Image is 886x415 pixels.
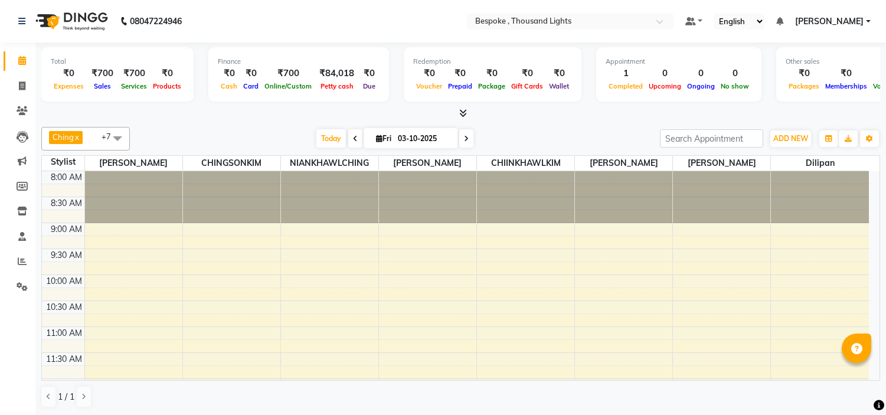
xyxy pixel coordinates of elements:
span: Fri [373,134,394,143]
div: ₹0 [240,67,261,80]
span: [PERSON_NAME] [673,156,770,171]
span: Packages [786,82,822,90]
span: [PERSON_NAME] [795,15,864,28]
div: ₹0 [51,67,87,80]
span: [PERSON_NAME] [379,156,476,171]
span: CHIINKHAWLKIM [477,156,574,171]
input: Search Appointment [660,129,763,148]
div: ₹700 [261,67,315,80]
span: Voucher [413,82,445,90]
span: Ongoing [684,82,718,90]
div: ₹84,018 [315,67,359,80]
span: [PERSON_NAME] [575,156,672,171]
span: Card [240,82,261,90]
div: Redemption [413,57,572,67]
div: 8:00 AM [48,171,84,184]
div: 0 [718,67,752,80]
span: Today [316,129,346,148]
div: Total [51,57,184,67]
span: Dilipan [771,156,869,171]
div: 11:30 AM [44,353,84,365]
span: NIANKHAWLCHING [281,156,378,171]
div: ₹0 [546,67,572,80]
input: 2025-10-03 [394,130,453,148]
div: ₹0 [822,67,870,80]
b: 08047224946 [130,5,182,38]
div: ₹700 [118,67,150,80]
div: 1 [606,67,646,80]
div: ₹0 [508,67,546,80]
img: logo [30,5,111,38]
div: ₹0 [475,67,508,80]
span: Prepaid [445,82,475,90]
div: Appointment [606,57,752,67]
div: 8:30 AM [48,197,84,210]
div: ₹0 [413,67,445,80]
span: [PERSON_NAME] [85,156,182,171]
div: ₹0 [359,67,380,80]
span: No show [718,82,752,90]
span: ADD NEW [773,134,808,143]
span: +7 [102,132,120,141]
div: ₹0 [445,67,475,80]
div: 12:00 PM [44,379,84,391]
div: 0 [646,67,684,80]
span: Online/Custom [261,82,315,90]
span: Cash [218,82,240,90]
span: Gift Cards [508,82,546,90]
a: x [74,132,79,142]
span: Memberships [822,82,870,90]
div: Stylist [42,156,84,168]
span: Products [150,82,184,90]
div: 11:00 AM [44,327,84,339]
iframe: chat widget [836,368,874,403]
div: 0 [684,67,718,80]
span: Upcoming [646,82,684,90]
span: 1 / 1 [58,391,74,403]
span: Services [118,82,150,90]
span: Completed [606,82,646,90]
div: ₹700 [87,67,118,80]
span: Wallet [546,82,572,90]
button: ADD NEW [770,130,811,147]
div: 10:00 AM [44,275,84,287]
div: ₹0 [786,67,822,80]
div: 10:30 AM [44,301,84,313]
span: CHINGSONKIM [183,156,280,171]
div: 9:00 AM [48,223,84,236]
span: Due [360,82,378,90]
div: 9:30 AM [48,249,84,262]
span: Package [475,82,508,90]
span: Sales [91,82,114,90]
span: Petty cash [318,82,357,90]
div: Finance [218,57,380,67]
span: Expenses [51,82,87,90]
div: ₹0 [218,67,240,80]
span: Ching [53,132,74,142]
div: ₹0 [150,67,184,80]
